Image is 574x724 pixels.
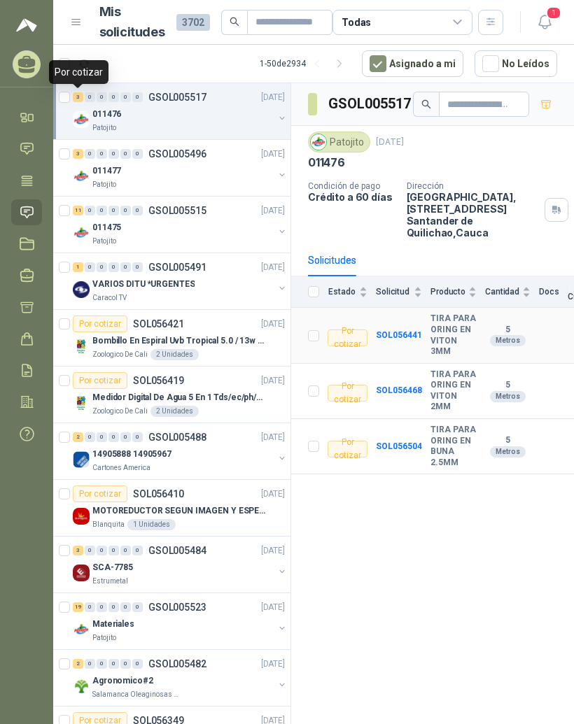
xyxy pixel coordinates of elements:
[73,202,288,247] a: 11 0 0 0 0 0 GSOL005515[DATE] Company Logo011475Patojito
[73,338,90,355] img: Company Logo
[92,179,116,190] p: Patojito
[485,287,519,297] span: Cantidad
[407,181,539,191] p: Dirección
[73,168,90,185] img: Company Logo
[73,206,83,215] div: 11
[133,319,184,329] p: SOL056421
[73,542,288,587] a: 3 0 0 0 0 0 GSOL005484[DATE] Company LogoSCA-7785Estrumetal
[430,313,477,357] b: TIRA PARA ORING EN VITON 3MM
[108,149,119,159] div: 0
[85,602,95,612] div: 0
[261,601,285,614] p: [DATE]
[73,145,288,190] a: 3 0 0 0 0 0 GSOL005496[DATE] Company Logo011477Patojito
[490,335,526,346] div: Metros
[539,276,568,308] th: Docs
[308,132,370,152] div: Patojito
[92,292,127,304] p: Caracol TV
[421,99,431,109] span: search
[127,519,176,530] div: 1 Unidades
[376,385,422,395] a: SOL056468
[261,431,285,444] p: [DATE]
[73,678,90,695] img: Company Logo
[148,659,206,669] p: GSOL005482
[85,262,95,272] div: 0
[49,60,108,84] div: Por cotizar
[16,17,37,34] img: Logo peakr
[430,287,465,297] span: Producto
[261,544,285,558] p: [DATE]
[92,576,128,587] p: Estrumetal
[92,504,267,518] p: MOTOREDUCTOR SEGUN IMAGEN Y ESPECIFICACIONES ADJUNTAS
[73,89,288,134] a: 3 0 0 0 0 0 GSOL005517[DATE] Company Logo011476Patojito
[376,441,422,451] a: SOL056504
[430,369,477,413] b: TIRA PARA ORING EN VITON 2MM
[261,148,285,161] p: [DATE]
[92,406,148,417] p: Zoologico De Cali
[150,406,199,417] div: 2 Unidades
[92,448,171,461] p: 14905888 14905967
[97,432,107,442] div: 0
[92,278,195,291] p: VARIOS DITU *URGENTES
[148,432,206,442] p: GSOL005488
[261,374,285,388] p: [DATE]
[261,318,285,331] p: [DATE]
[108,432,119,442] div: 0
[532,10,557,35] button: 1
[97,92,107,102] div: 0
[73,92,83,102] div: 3
[120,546,131,555] div: 0
[308,181,395,191] p: Condición de pago
[490,391,526,402] div: Metros
[108,546,119,555] div: 0
[132,206,143,215] div: 0
[73,372,127,389] div: Por cotizar
[73,546,83,555] div: 3
[73,659,83,669] div: 2
[148,262,206,272] p: GSOL005491
[132,149,143,159] div: 0
[376,330,422,340] a: SOL056441
[53,480,290,537] a: Por cotizarSOL056410[DATE] Company LogoMOTOREDUCTOR SEGUN IMAGEN Y ESPECIFICACIONES ADJUNTASBlanq...
[148,92,206,102] p: GSOL005517
[92,164,121,178] p: 011477
[362,50,463,77] button: Asignado a mi
[92,221,121,234] p: 011475
[85,432,95,442] div: 0
[73,262,83,272] div: 1
[132,92,143,102] div: 0
[261,488,285,501] p: [DATE]
[92,334,267,348] p: Bombillo En Espiral Uvb Tropical 5.0 / 13w Reptiles (ectotermos)
[73,429,288,474] a: 2 0 0 0 0 0 GSOL005488[DATE] Company Logo14905888 14905967Cartones America
[132,546,143,555] div: 0
[430,425,477,468] b: TIRA PARA ORING EN BUNA 2.5MM
[261,204,285,218] p: [DATE]
[73,565,90,581] img: Company Logo
[108,262,119,272] div: 0
[490,446,526,457] div: Metros
[132,659,143,669] div: 0
[546,6,561,20] span: 1
[108,206,119,215] div: 0
[73,508,90,525] img: Company Logo
[73,432,83,442] div: 2
[176,14,210,31] span: 3702
[97,149,107,159] div: 0
[261,91,285,104] p: [DATE]
[150,349,199,360] div: 2 Unidades
[148,602,206,612] p: GSOL005523
[132,262,143,272] div: 0
[430,276,485,308] th: Producto
[92,618,134,631] p: Materiales
[73,225,90,241] img: Company Logo
[475,50,557,77] button: No Leídos
[92,108,121,121] p: 011476
[328,287,356,297] span: Estado
[120,262,131,272] div: 0
[97,546,107,555] div: 0
[120,149,131,159] div: 0
[92,519,125,530] p: Blanquita
[148,149,206,159] p: GSOL005496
